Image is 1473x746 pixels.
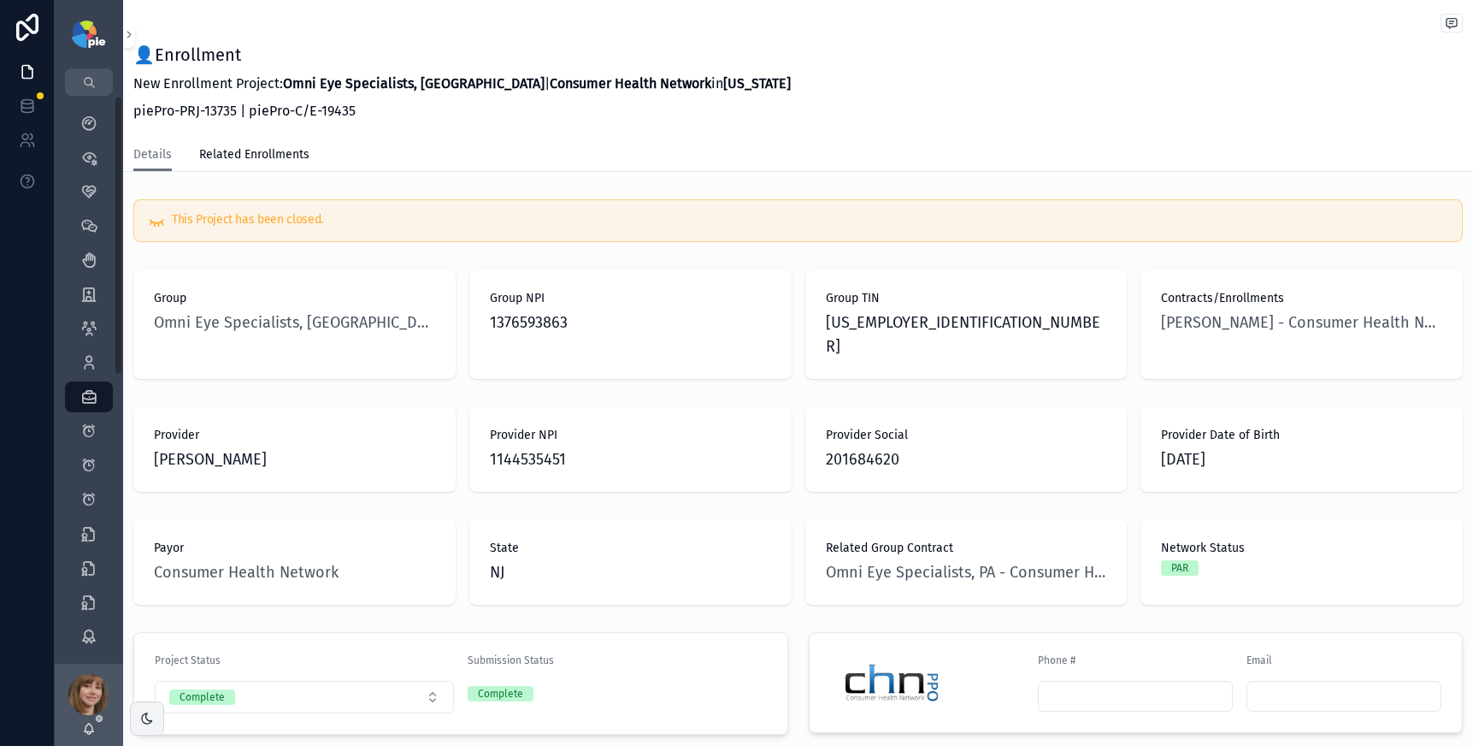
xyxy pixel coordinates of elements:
[478,686,523,702] div: Complete
[154,290,435,307] span: Group
[2,82,32,113] iframe: Spotlight
[155,681,454,713] button: Select Button
[826,540,1107,557] span: Related Group Contract
[154,427,435,444] span: Provider
[154,560,339,584] a: Consumer Health Network
[199,139,309,174] a: Related Enrollments
[550,75,711,92] strong: Consumer Health Network
[133,43,791,67] h1: 👤Enrollment
[133,101,791,121] p: piePro-PRJ-13735 | piePro-C/E-19435
[172,214,1448,226] h5: This Project has been closed.
[199,146,309,163] span: Related Enrollments
[468,654,554,666] span: Submission Status
[133,146,172,163] span: Details
[72,21,105,48] img: App logo
[826,560,1107,584] a: Omni Eye Specialists, PA - Consumer Health Network - [GEOGRAPHIC_DATA] | 19430
[826,427,1107,444] span: Provider Social
[133,74,791,94] p: New Enrollment Project: | in
[1038,654,1075,666] span: Phone #
[723,75,791,92] strong: [US_STATE]
[490,560,504,584] span: NJ
[154,447,435,471] span: [PERSON_NAME]
[1161,290,1442,307] span: Contracts/Enrollments
[1171,560,1188,576] div: PAR
[1161,427,1442,444] span: Provider Date of Birth
[830,659,953,707] img: logo-consumer-health-network.png
[1246,654,1272,666] span: Email
[133,139,172,172] a: Details
[826,447,1107,471] span: 201684620
[826,290,1107,307] span: Group TIN
[490,311,771,335] span: 1376593863
[55,96,123,664] div: scrollable content
[1161,540,1442,557] span: Network Status
[180,690,225,705] div: Complete
[490,290,771,307] span: Group NPI
[154,540,435,557] span: Payor
[490,447,771,471] span: 1144535451
[154,311,435,335] a: Omni Eye Specialists, [GEOGRAPHIC_DATA]
[490,540,771,557] span: State
[1161,447,1442,471] span: [DATE]
[490,427,771,444] span: Provider NPI
[1161,311,1442,335] a: [PERSON_NAME] - Consumer Health Network - [GEOGRAPHIC_DATA] | 19435
[155,654,221,666] span: Project Status
[283,75,545,92] strong: Omni Eye Specialists, [GEOGRAPHIC_DATA]
[826,311,1107,358] span: [US_EMPLOYER_IDENTIFICATION_NUMBER]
